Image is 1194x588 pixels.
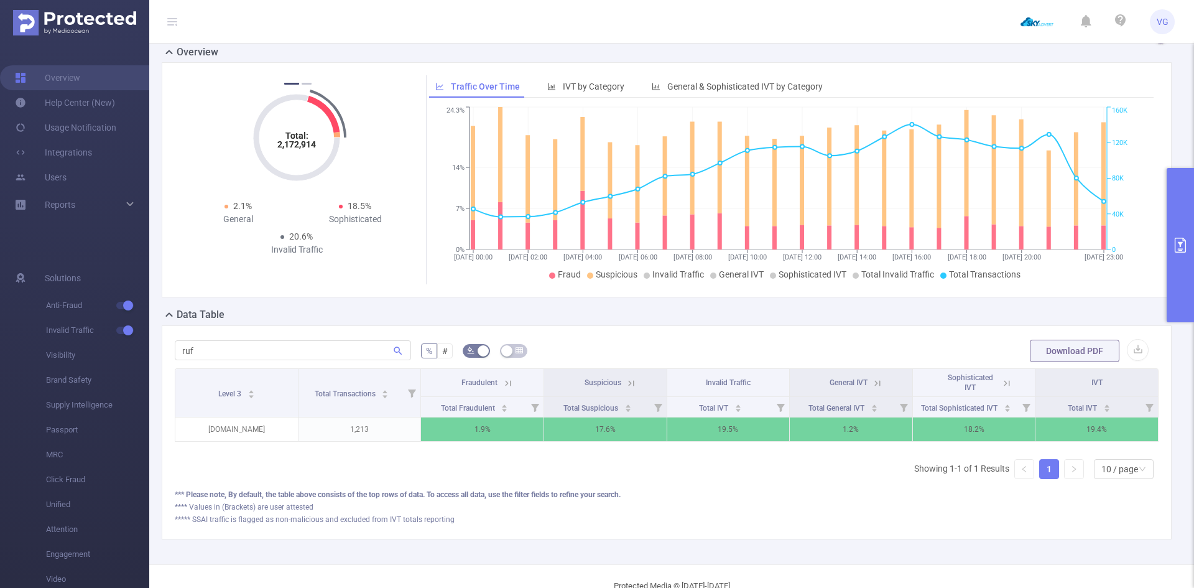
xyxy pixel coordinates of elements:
[808,404,866,413] span: Total General IVT
[15,90,115,115] a: Help Center (New)
[1112,107,1127,115] tspan: 160K
[624,403,632,410] div: Sort
[509,253,547,261] tspan: [DATE] 02:00
[699,404,730,413] span: Total IVT
[289,231,313,241] span: 20.6%
[447,107,465,115] tspan: 24.3%
[45,266,81,291] span: Solutions
[451,82,520,91] span: Traffic Over Time
[175,489,1159,500] div: *** Please note, By default, the table above consists of the top rows of data. To access all data...
[46,467,149,492] span: Click Fraud
[180,213,297,226] div: General
[706,378,751,387] span: Invalid Traffic
[734,403,742,410] div: Sort
[46,442,149,467] span: MRC
[1068,404,1099,413] span: Total IVT
[1035,418,1158,441] p: 19.4%
[728,253,766,261] tspan: [DATE] 10:00
[46,343,149,368] span: Visibility
[46,393,149,418] span: Supply Intelligence
[1101,460,1138,478] div: 10 / page
[467,347,474,354] i: icon: bg-colors
[46,418,149,442] span: Passport
[45,192,75,217] a: Reports
[285,131,308,141] tspan: Total:
[461,378,497,387] span: Fraudulent
[426,346,432,356] span: %
[1085,253,1123,261] tspan: [DATE] 23:00
[790,418,912,441] p: 1.2%
[618,253,657,261] tspan: [DATE] 06:00
[948,373,993,392] span: Sophisticated IVT
[563,82,624,91] span: IVT by Category
[177,45,218,60] h2: Overview
[652,269,704,279] span: Invalid Traffic
[783,253,821,261] tspan: [DATE] 12:00
[563,253,602,261] tspan: [DATE] 04:00
[348,201,371,211] span: 18.5%
[421,418,544,441] p: 1.9%
[382,393,389,397] i: icon: caret-down
[1157,9,1169,34] span: VG
[949,269,1020,279] span: Total Transactions
[284,83,299,85] button: 1
[871,403,877,406] i: icon: caret-up
[382,388,389,392] i: icon: caret-up
[248,393,254,397] i: icon: caret-down
[585,378,621,387] span: Suspicious
[1039,459,1059,479] li: 1
[1030,340,1119,362] button: Download PDF
[175,418,298,441] p: [DOMAIN_NAME]
[649,397,667,417] i: Filter menu
[734,403,741,406] i: icon: caret-up
[297,213,414,226] div: Sophisticated
[667,82,823,91] span: General & Sophisticated IVT by Category
[454,253,493,261] tspan: [DATE] 00:00
[218,390,243,398] span: Level 3
[233,201,252,211] span: 2.1%
[1020,465,1028,473] i: icon: left
[381,388,389,396] div: Sort
[1040,460,1058,478] a: 1
[673,253,711,261] tspan: [DATE] 08:00
[719,269,764,279] span: General IVT
[734,407,741,411] i: icon: caret-down
[624,403,631,406] i: icon: caret-up
[403,369,420,417] i: Filter menu
[175,502,1159,513] div: **** Values in (Brackets) are user attested
[892,253,931,261] tspan: [DATE] 16:00
[624,407,631,411] i: icon: caret-down
[1141,397,1158,417] i: Filter menu
[456,246,465,254] tspan: 0%
[46,293,149,318] span: Anti-Fraud
[772,397,789,417] i: Filter menu
[175,514,1159,525] div: ***** SSAI traffic is flagged as non-malicious and excluded from IVT totals reporting
[238,243,355,256] div: Invalid Traffic
[277,139,316,149] tspan: 2,172,914
[652,82,660,91] i: icon: bar-chart
[1002,253,1040,261] tspan: [DATE] 20:00
[456,205,465,213] tspan: 7%
[248,388,255,396] div: Sort
[1017,397,1035,417] i: Filter menu
[563,404,620,413] span: Total Suspicious
[861,269,934,279] span: Total Invalid Traffic
[15,165,67,190] a: Users
[1004,403,1011,410] div: Sort
[501,407,508,411] i: icon: caret-down
[947,253,986,261] tspan: [DATE] 18:00
[13,10,136,35] img: Protected Media
[46,368,149,393] span: Brand Safety
[1112,175,1124,183] tspan: 80K
[516,347,523,354] i: icon: table
[46,318,149,343] span: Invalid Traffic
[596,269,637,279] span: Suspicious
[298,418,421,441] p: 1,213
[1139,465,1146,474] i: icon: down
[1103,403,1110,406] i: icon: caret-up
[175,340,411,360] input: Search...
[1112,210,1124,218] tspan: 40K
[46,492,149,517] span: Unified
[1070,465,1078,473] i: icon: right
[15,115,116,140] a: Usage Notification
